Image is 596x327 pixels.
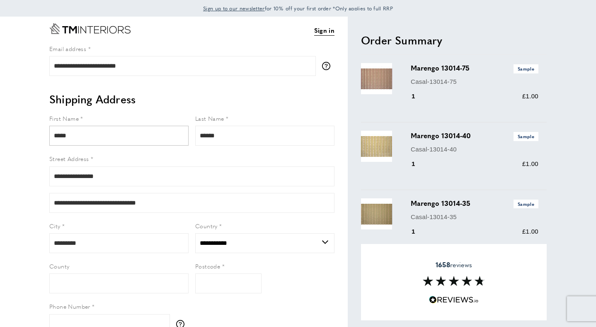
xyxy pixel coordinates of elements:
span: for 10% off your first order *Only applies to full RRP [203,5,393,12]
span: Email address [49,44,86,53]
span: reviews [436,261,472,269]
h3: Marengo 13014-35 [411,198,538,208]
span: Country [195,222,218,230]
p: Casal-13014-35 [411,212,538,222]
span: Postcode [195,262,220,270]
span: £1.00 [522,93,538,100]
img: Reviews.io 5 stars [429,296,479,304]
button: More information [322,62,334,70]
span: Sign up to our newsletter [203,5,265,12]
p: Casal-13014-75 [411,77,538,87]
span: City [49,222,61,230]
span: £1.00 [522,228,538,235]
h3: Marengo 13014-75 [411,63,538,73]
img: Reviews section [423,276,485,286]
div: 1 [411,227,427,237]
span: Sample [514,132,538,141]
h3: Marengo 13014-40 [411,131,538,141]
span: Street Address [49,154,89,163]
a: Sign up to our newsletter [203,4,265,12]
span: Last Name [195,114,224,122]
span: County [49,262,69,270]
span: Sample [514,64,538,73]
img: Marengo 13014-40 [361,131,392,162]
span: Phone Number [49,302,90,310]
p: Casal-13014-40 [411,144,538,154]
h2: Order Summary [361,33,547,48]
img: Marengo 13014-75 [361,63,392,94]
span: Sample [514,200,538,208]
span: £1.00 [522,160,538,167]
a: Sign in [314,25,334,36]
strong: 1658 [436,260,450,269]
a: Go to Home page [49,23,131,34]
div: 1 [411,91,427,101]
div: 1 [411,159,427,169]
img: Marengo 13014-35 [361,198,392,229]
h2: Shipping Address [49,92,334,107]
span: First Name [49,114,79,122]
